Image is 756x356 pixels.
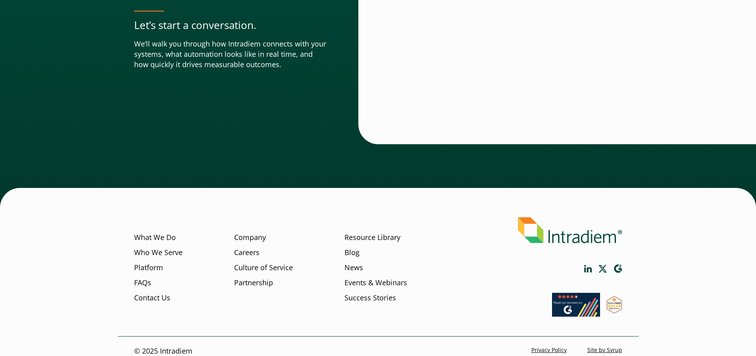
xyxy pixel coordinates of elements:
[344,293,396,303] a: Success Stories
[134,232,176,243] a: What We Do
[134,39,327,70] p: We’ll walk you through how Intradiem connects with your systems, what automation looks like in re...
[531,346,567,354] a: Privacy Policy
[344,232,400,243] a: Resource Library
[344,278,407,288] a: Events & Webinars
[234,278,273,288] a: Partnership
[614,264,622,273] a: Link opens in a new window
[234,248,260,258] a: Careers
[584,265,592,273] a: Link opens in a new window
[344,248,360,258] a: Blog
[134,263,163,273] a: Platform
[234,263,293,273] a: Culture of Service
[598,265,607,273] a: Link opens in a new window
[134,293,170,303] a: Contact Us
[606,306,622,316] a: Link opens in a new window
[606,296,622,314] img: SourceForge User Reviews
[234,232,266,243] a: Company
[134,18,327,33] p: Let’s start a conversation.
[518,217,622,243] img: Intradiem
[134,278,151,288] a: FAQs
[587,346,622,354] a: Site by Syrup
[134,248,183,258] a: Who We Serve
[552,309,600,319] a: Link opens in a new window
[552,293,600,317] img: Read our reviews on G2
[344,263,363,273] a: News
